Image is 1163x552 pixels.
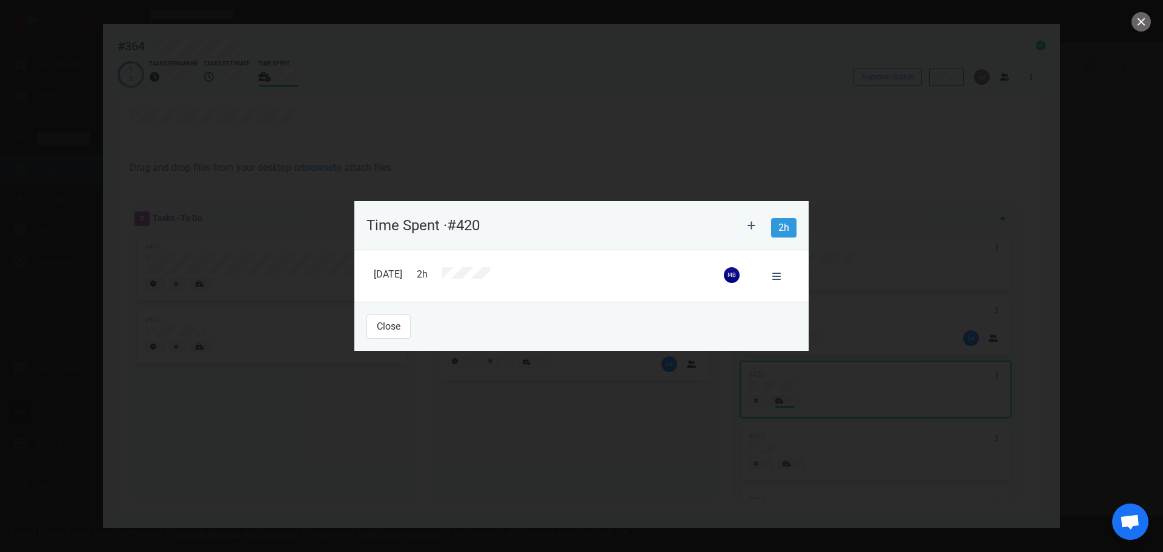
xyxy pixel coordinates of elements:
[366,314,411,339] button: Close
[366,218,737,233] p: Time Spent · #420
[1112,504,1148,540] div: Open de chat
[409,262,435,290] td: 2h
[1132,12,1151,32] button: close
[771,218,797,238] span: 2h
[724,267,740,283] img: 26
[366,262,409,290] td: [DATE]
